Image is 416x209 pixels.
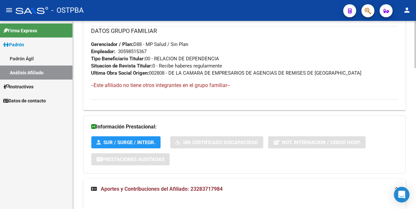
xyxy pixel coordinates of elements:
button: SUR / SURGE / INTEGR. [91,136,161,148]
div: Open Intercom Messenger [394,187,409,202]
h3: Información Prestacional: [91,122,397,131]
strong: Tipo Beneficiario Titular: [91,56,145,62]
span: Aportes y Contribuciones del Afiliado: 23283717984 [101,186,223,192]
strong: Gerenciador / Plan: [91,41,133,47]
h4: --Este afiliado no tiene otros integrantes en el grupo familiar-- [91,82,398,89]
strong: Ultima Obra Social Origen: [91,70,149,76]
button: Sin Certificado Discapacidad [170,136,263,148]
span: Sin Certificado Discapacidad [183,140,258,145]
mat-icon: person [403,6,411,14]
mat-expansion-panel-header: Aportes y Contribuciones del Afiliado: 23283717984 [83,179,406,200]
strong: Empleador: [91,49,115,54]
mat-icon: menu [5,6,13,14]
span: 002808 - DE LA CAMARA DE EMPRESARIOS DE AGENCIAS DE REMISES DE [GEOGRAPHIC_DATA] [91,70,361,76]
h3: DATOS GRUPO FAMILIAR [91,26,398,36]
div: 30598515367 [118,48,147,55]
button: Prestaciones Auditadas [91,153,170,165]
span: 00 - RELACION DE DEPENDENCIA [91,56,219,62]
button: Not. Internacion / Censo Hosp. [268,136,366,148]
span: Instructivos [3,83,33,90]
span: D88 - MP Salud / Sin Plan [91,41,188,47]
span: 0 - Recibe haberes regularmente [91,63,222,69]
span: Prestaciones Auditadas [102,157,164,162]
span: - OSTPBA [51,3,84,18]
span: Not. Internacion / Censo Hosp. [282,140,360,145]
span: Datos de contacto [3,97,46,104]
span: Firma Express [3,27,37,34]
span: Padrón [3,41,24,48]
strong: Situacion de Revista Titular: [91,63,152,69]
span: SUR / SURGE / INTEGR. [103,140,155,145]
